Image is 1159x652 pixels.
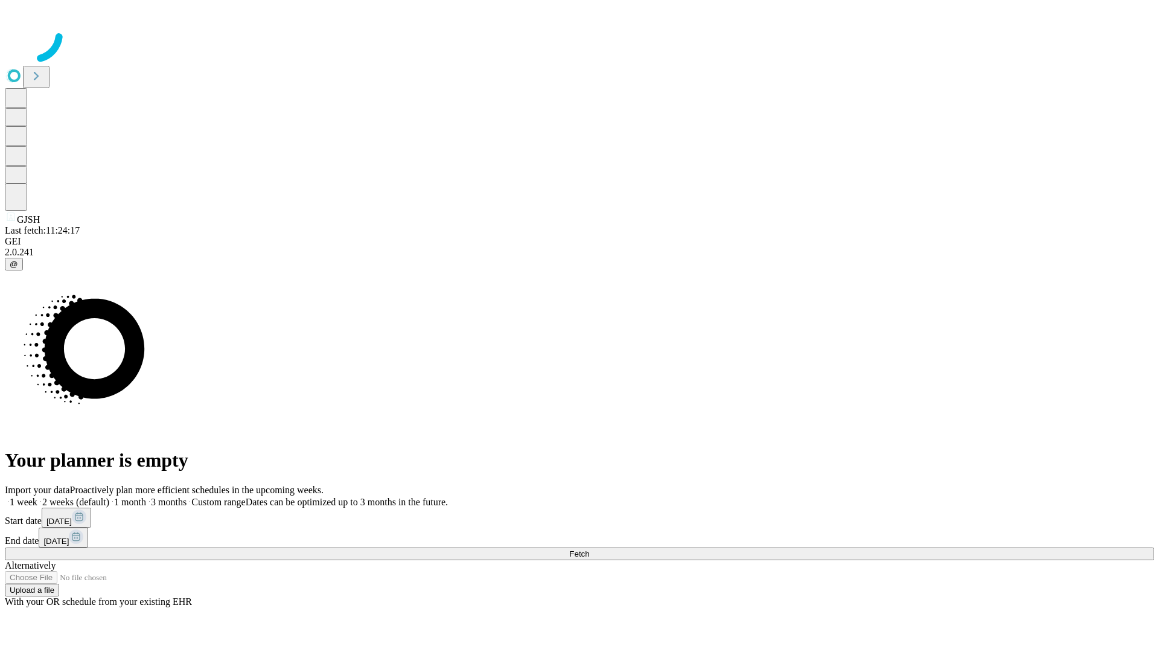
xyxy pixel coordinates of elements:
[42,508,91,528] button: [DATE]
[39,528,88,548] button: [DATE]
[5,584,59,596] button: Upload a file
[5,560,56,570] span: Alternatively
[191,497,245,507] span: Custom range
[5,485,70,495] span: Import your data
[114,497,146,507] span: 1 month
[5,247,1154,258] div: 2.0.241
[46,517,72,526] span: [DATE]
[5,449,1154,471] h1: Your planner is empty
[5,596,192,607] span: With your OR schedule from your existing EHR
[5,225,80,235] span: Last fetch: 11:24:17
[17,214,40,225] span: GJSH
[5,258,23,270] button: @
[569,549,589,558] span: Fetch
[10,497,37,507] span: 1 week
[5,508,1154,528] div: Start date
[151,497,187,507] span: 3 months
[5,528,1154,548] div: End date
[42,497,109,507] span: 2 weeks (default)
[5,236,1154,247] div: GEI
[43,537,69,546] span: [DATE]
[10,260,18,269] span: @
[246,497,448,507] span: Dates can be optimized up to 3 months in the future.
[5,548,1154,560] button: Fetch
[70,485,324,495] span: Proactively plan more efficient schedules in the upcoming weeks.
